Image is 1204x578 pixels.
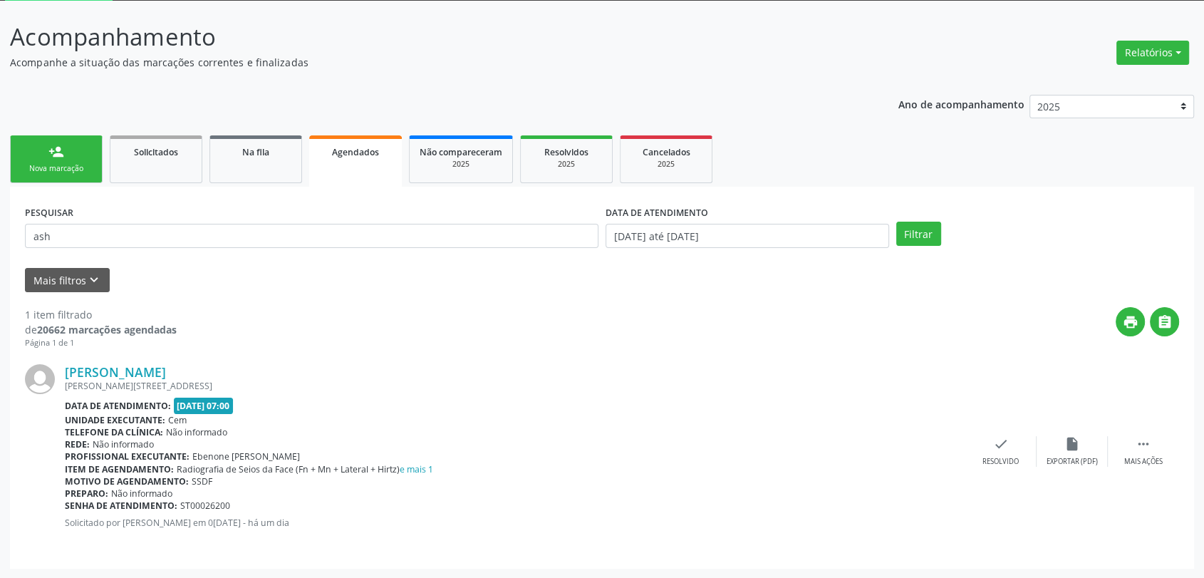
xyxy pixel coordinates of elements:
img: img [25,364,55,394]
span: SSDF [192,475,212,487]
b: Data de atendimento: [65,400,171,412]
i: print [1123,314,1138,330]
i: insert_drive_file [1064,436,1080,452]
div: Exportar (PDF) [1047,457,1098,467]
button:  [1150,307,1179,336]
a: [PERSON_NAME] [65,364,166,380]
b: Rede: [65,438,90,450]
b: Item de agendamento: [65,463,174,475]
span: Solicitados [134,146,178,158]
span: Na fila [242,146,269,158]
div: de [25,322,177,337]
button: Relatórios [1116,41,1189,65]
div: 2025 [420,159,502,170]
b: Motivo de agendamento: [65,475,189,487]
span: Não informado [166,426,227,438]
div: Nova marcação [21,163,92,174]
b: Senha de atendimento: [65,500,177,512]
a: e mais 1 [400,463,433,475]
span: Não informado [111,487,172,500]
span: ST00026200 [180,500,230,512]
span: Resolvidos [544,146,588,158]
div: Página 1 de 1 [25,337,177,349]
span: Ebenone [PERSON_NAME] [192,450,300,463]
span: [DATE] 07:00 [174,398,234,414]
b: Telefone da clínica: [65,426,163,438]
strong: 20662 marcações agendadas [37,323,177,336]
span: Agendados [332,146,379,158]
p: Acompanhamento [10,19,839,55]
i: check [993,436,1009,452]
b: Profissional executante: [65,450,190,463]
i:  [1157,314,1173,330]
label: DATA DE ATENDIMENTO [606,202,708,224]
span: Cancelados [643,146,690,158]
b: Unidade executante: [65,414,165,426]
div: 2025 [531,159,602,170]
span: Radiografia de Seios da Face (Fn + Mn + Lateral + Hirtz) [177,463,433,475]
p: Ano de acompanhamento [898,95,1024,113]
div: 1 item filtrado [25,307,177,322]
i:  [1136,436,1151,452]
div: Mais ações [1124,457,1163,467]
div: person_add [48,144,64,160]
input: Selecione um intervalo [606,224,889,248]
span: Cem [168,414,187,426]
div: Resolvido [982,457,1019,467]
p: Solicitado por [PERSON_NAME] em 0[DATE] - há um dia [65,517,965,529]
span: Não compareceram [420,146,502,158]
div: [PERSON_NAME][STREET_ADDRESS] [65,380,965,392]
span: Não informado [93,438,154,450]
b: Preparo: [65,487,108,500]
input: Nome, CNS [25,224,598,248]
div: 2025 [630,159,702,170]
button: Mais filtroskeyboard_arrow_down [25,268,110,293]
button: print [1116,307,1145,336]
label: PESQUISAR [25,202,73,224]
i: keyboard_arrow_down [86,272,102,288]
p: Acompanhe a situação das marcações correntes e finalizadas [10,55,839,70]
button: Filtrar [896,222,941,246]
